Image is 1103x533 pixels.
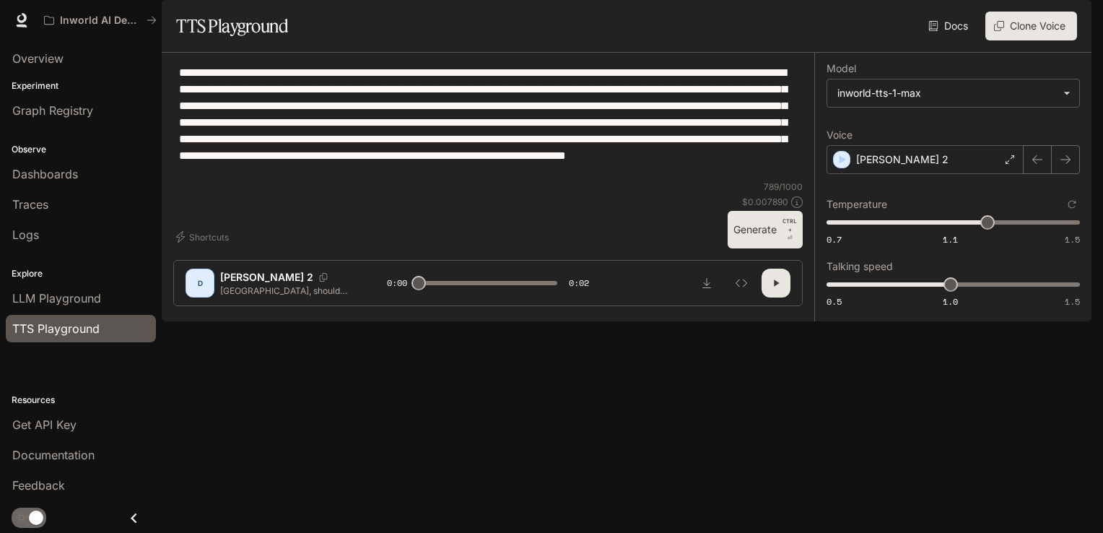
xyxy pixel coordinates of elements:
div: inworld-tts-1-max [827,79,1079,107]
a: Docs [925,12,974,40]
button: Inspect [727,269,756,298]
p: CTRL + [782,217,797,234]
span: 1.0 [943,295,958,308]
span: 1.5 [1065,233,1080,246]
span: 0:02 [569,276,589,290]
p: [PERSON_NAME] 2 [220,270,313,285]
p: Temperature [827,199,887,209]
div: D [188,272,212,295]
p: ⏎ [782,217,797,243]
button: Reset to default [1064,196,1080,212]
p: [GEOGRAPHIC_DATA], should be, a state [220,285,352,297]
span: 0.7 [827,233,842,246]
button: Copy Voice ID [313,273,333,282]
button: Download audio [692,269,721,298]
p: Model [827,64,856,74]
p: Inworld AI Demos [60,14,141,27]
span: 0:00 [387,276,407,290]
span: 0.5 [827,295,842,308]
button: Clone Voice [985,12,1077,40]
button: All workspaces [38,6,163,35]
p: 789 / 1000 [764,181,803,193]
p: Voice [827,130,853,140]
p: Talking speed [827,261,893,272]
h1: TTS Playground [176,12,288,40]
div: inworld-tts-1-max [837,86,1056,100]
p: [PERSON_NAME] 2 [856,152,949,167]
span: 1.1 [943,233,958,246]
button: GenerateCTRL +⏎ [728,211,803,248]
span: 1.5 [1065,295,1080,308]
button: Shortcuts [173,225,235,248]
